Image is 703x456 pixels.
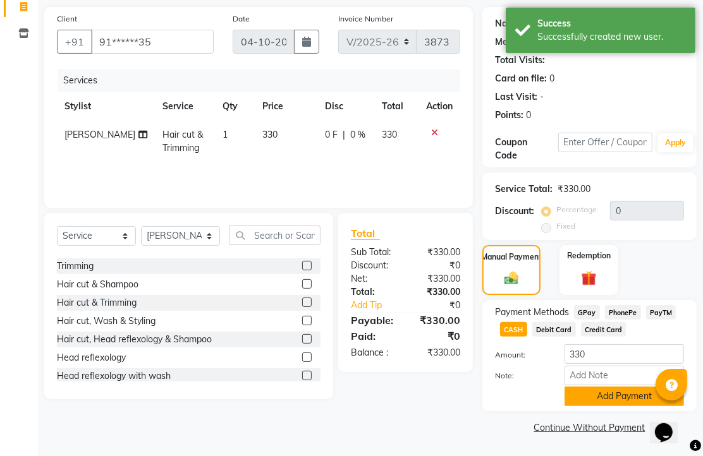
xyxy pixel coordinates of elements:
[91,30,214,54] input: Search by Name/Mobile/Email/Code
[495,205,534,218] div: Discount:
[650,405,690,443] iframe: chat widget
[495,306,569,319] span: Payment Methods
[532,322,576,337] span: Debit Card
[155,92,216,121] th: Service
[657,133,694,152] button: Apply
[57,296,137,309] div: Hair cut & Trimming
[581,322,627,337] span: Credit Card
[57,30,92,54] button: +91
[556,220,575,232] label: Fixed
[57,369,171,383] div: Head reflexology with wash
[406,246,470,259] div: ₹330.00
[486,370,555,381] label: Note:
[229,225,321,245] input: Search or Scan
[481,251,542,263] label: Manual Payment
[341,328,406,344] div: Paid:
[574,305,600,320] span: GPay
[495,136,558,162] div: Coupon Code
[57,13,77,25] label: Client
[57,92,155,121] th: Stylist
[556,204,597,215] label: Percentage
[162,129,203,153] span: Hair cut & Trimming
[341,259,406,272] div: Discount:
[495,35,550,49] div: Membership:
[565,387,684,406] button: Add Payment
[500,270,523,287] img: _cash.svg
[486,349,555,361] label: Amount:
[351,227,380,240] span: Total
[646,305,676,320] span: PayTM
[406,259,470,272] div: ₹0
[526,109,531,122] div: 0
[374,92,419,121] th: Total
[215,92,255,121] th: Qty
[537,30,686,44] div: Successfully created new user.
[317,92,374,121] th: Disc
[406,346,470,359] div: ₹330.00
[325,128,338,141] span: 0 F
[558,183,590,196] div: ₹330.00
[419,92,460,121] th: Action
[341,346,406,359] div: Balance :
[406,313,470,328] div: ₹330.00
[343,128,345,141] span: |
[223,129,228,140] span: 1
[495,54,545,67] div: Total Visits:
[406,328,470,344] div: ₹0
[567,250,611,261] label: Redemption
[341,272,406,285] div: Net:
[565,366,684,385] input: Add Note
[495,17,523,30] div: Name:
[58,69,470,92] div: Services
[565,344,684,364] input: Amount
[406,285,470,299] div: ₹330.00
[341,285,406,299] div: Total:
[233,13,250,25] label: Date
[64,129,135,140] span: [PERSON_NAME]
[263,129,278,140] span: 330
[577,269,601,288] img: _gift.svg
[57,351,126,364] div: Head reflexology
[416,299,470,312] div: ₹0
[341,246,406,259] div: Sub Total:
[406,272,470,285] div: ₹330.00
[495,90,537,104] div: Last Visit:
[382,129,397,140] span: 330
[549,72,554,85] div: 0
[341,299,416,312] a: Add Tip
[495,109,523,122] div: Points:
[495,183,553,196] div: Service Total:
[341,313,406,328] div: Payable:
[558,133,653,152] input: Enter Offer / Coupon Code
[57,333,212,346] div: Hair cut, Head reflexology & Shampoo
[537,17,686,30] div: Success
[540,90,544,104] div: -
[485,421,694,435] a: Continue Without Payment
[57,260,94,273] div: Trimming
[495,35,684,49] div: No Active Membership
[500,322,527,337] span: CASH
[605,305,641,320] span: PhonePe
[350,128,365,141] span: 0 %
[255,92,318,121] th: Price
[57,315,156,328] div: Hair cut, Wash & Styling
[57,278,138,291] div: Hair cut & Shampoo
[495,72,547,85] div: Card on file:
[338,13,393,25] label: Invoice Number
